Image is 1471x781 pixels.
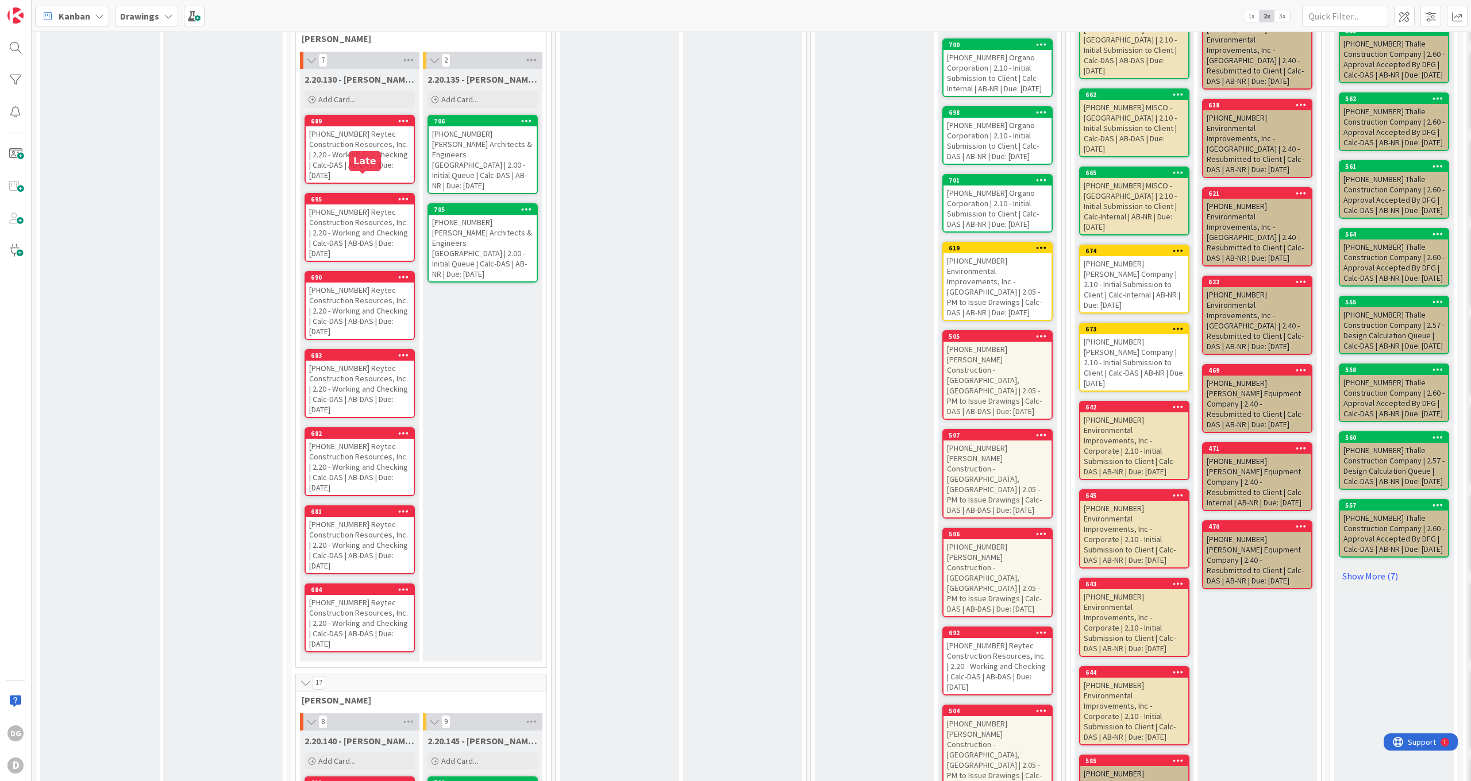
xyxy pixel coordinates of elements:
div: [PHONE_NUMBER] [PERSON_NAME] Company | 2.10 - Initial Submission to Client | Calc-DAS | AB-NR | D... [1080,334,1188,390]
div: [PHONE_NUMBER] Organo Corporation | 2.10 - Initial Submission to Client | Calc-DAS | AB-NR | Due:... [944,185,1052,231]
div: [PHONE_NUMBER] Environmental Improvements, Inc - [GEOGRAPHIC_DATA] | 2.40 - Resubmitted to Client... [1203,22,1311,88]
a: 674[PHONE_NUMBER] [PERSON_NAME] Company | 2.10 - Initial Submission to Client | Calc-Internal | A... [1079,245,1189,314]
div: [PHONE_NUMBER] Thalle Construction Company | 2.60 - Approval Accepted By DFG | Calc-DAS | AB-NR |... [1340,511,1448,556]
a: 681[PHONE_NUMBER] Reytec Construction Resources, Inc. | 2.20 - Working and Checking | Calc-DAS | ... [305,505,415,574]
div: 706 [429,116,537,126]
div: 557[PHONE_NUMBER] Thalle Construction Company | 2.60 - Approval Accepted By DFG | Calc-DAS | AB-N... [1340,500,1448,556]
div: 683[PHONE_NUMBER] Reytec Construction Resources, Inc. | 2.20 - Working and Checking | Calc-DAS | ... [306,350,414,417]
div: 662[PHONE_NUMBER] MISCO - [GEOGRAPHIC_DATA] | 2.10 - Initial Submission to Client | Calc-DAS | AB... [1080,90,1188,156]
div: 692 [944,628,1052,638]
a: 665[PHONE_NUMBER] MISCO - [GEOGRAPHIC_DATA] | 2.10 - Initial Submission to Client | Calc-Internal... [1079,167,1189,235]
div: 643 [1085,580,1188,588]
div: 643[PHONE_NUMBER] Environmental Improvements, Inc - Corporate | 2.10 - Initial Submission to Clie... [1080,579,1188,656]
div: 621[PHONE_NUMBER] Environmental Improvements, Inc - [GEOGRAPHIC_DATA] | 2.40 - Resubmitted to Cli... [1203,188,1311,265]
div: 689 [306,116,414,126]
a: 695[PHONE_NUMBER] Reytec Construction Resources, Inc. | 2.20 - Working and Checking | Calc-DAS | ... [305,193,415,262]
div: 506 [949,530,1052,538]
img: Visit kanbanzone.com [7,7,24,24]
div: [PHONE_NUMBER] Thalle Construction Company | 2.60 - Approval Accepted By DFG | Calc-DAS | AB-NR |... [1340,36,1448,82]
div: 645 [1085,492,1188,500]
div: 674[PHONE_NUMBER] [PERSON_NAME] Company | 2.10 - Initial Submission to Client | Calc-Internal | A... [1080,246,1188,312]
div: 622 [1208,278,1311,286]
div: 705[PHONE_NUMBER] [PERSON_NAME] Architects & Engineers [GEOGRAPHIC_DATA] | 2.00 - Initial Queue |... [429,204,537,281]
div: 557 [1345,501,1448,509]
div: 469 [1203,365,1311,376]
div: 698[PHONE_NUMBER] Organo Corporation | 2.10 - Initial Submission to Client | Calc-DAS | AB-NR | D... [944,107,1052,164]
div: [PHONE_NUMBER] Reytec Construction Resources, Inc. | 2.20 - Working and Checking | Calc-DAS | AB-... [306,204,414,261]
h5: Late [353,156,376,167]
span: 9 [441,715,450,729]
div: 681 [311,508,414,516]
a: 642[PHONE_NUMBER] Environmental Improvements, Inc - Corporate | 2.10 - Initial Submission to Clie... [1079,401,1189,480]
a: 622[PHONE_NUMBER] Environmental Improvements, Inc - [GEOGRAPHIC_DATA] | 2.40 - Resubmitted to Cli... [1202,276,1312,355]
a: 690[PHONE_NUMBER] Reytec Construction Resources, Inc. | 2.20 - Working and Checking | Calc-DAS | ... [305,271,415,340]
div: 560 [1345,434,1448,442]
span: Add Card... [441,756,478,766]
div: 560[PHONE_NUMBER] Thalle Construction Company | 2.57 - Design Calculation Queue | Calc-DAS | AB-N... [1340,432,1448,489]
div: 682 [306,428,414,439]
div: 562 [1345,95,1448,103]
div: [PHONE_NUMBER] Reytec Construction Resources, Inc. | 2.20 - Working and Checking | Calc-DAS | AB-... [306,439,414,495]
div: 644 [1085,668,1188,676]
div: 673 [1085,325,1188,333]
div: 562[PHONE_NUMBER] Thalle Construction Company | 2.60 - Approval Accepted By DFG | Calc-DAS | AB-N... [1340,94,1448,150]
div: 558 [1345,366,1448,374]
div: 507 [949,431,1052,439]
div: 662 [1080,90,1188,100]
span: Support [24,2,52,16]
div: 564 [1345,230,1448,238]
div: 507[PHONE_NUMBER] [PERSON_NAME] Construction - [GEOGRAPHIC_DATA], [GEOGRAPHIC_DATA] | 2.05 - PM t... [944,430,1052,517]
div: [PHONE_NUMBER] Environmental Improvements, Inc - Corporate | 2.10 - Initial Submission to Client ... [1080,501,1188,567]
div: 560 [1340,432,1448,443]
div: 665 [1085,169,1188,177]
div: 619[PHONE_NUMBER] Environmental Improvements, Inc - [GEOGRAPHIC_DATA] | 2.05 - PM to Issue Drawin... [944,243,1052,320]
div: 622 [1203,277,1311,287]
div: D [7,757,24,774]
a: 470[PHONE_NUMBER] [PERSON_NAME] Equipment Company | 2.40 - Resubmitted to Client | Calc-DAS | AB-... [1202,520,1312,589]
a: 662[PHONE_NUMBER] MISCO - [GEOGRAPHIC_DATA] | 2.10 - Initial Submission to Client | Calc-DAS | AB... [1079,88,1189,157]
div: 642 [1085,403,1188,411]
div: [PHONE_NUMBER] Thalle Construction Company | 2.57 - Design Calculation Queue | Calc-DAS | AB-NR |... [1340,443,1448,489]
div: 621 [1208,190,1311,198]
div: [PHONE_NUMBER] [PERSON_NAME] Construction - [GEOGRAPHIC_DATA], [GEOGRAPHIC_DATA] | 2.05 - PM to I... [944,440,1052,517]
a: [PHONE_NUMBER] MISCO - [GEOGRAPHIC_DATA] | 2.10 - Initial Submission to Client | Calc-DAS | AB-DA... [1079,10,1189,79]
div: 618 [1208,101,1311,109]
a: 553[PHONE_NUMBER] Thalle Construction Company | 2.60 - Approval Accepted By DFG | Calc-DAS | AB-N... [1339,25,1449,83]
div: [PHONE_NUMBER] Reytec Construction Resources, Inc. | 2.20 - Working and Checking | Calc-DAS | AB-... [306,595,414,651]
a: 506[PHONE_NUMBER] [PERSON_NAME] Construction - [GEOGRAPHIC_DATA], [GEOGRAPHIC_DATA] | 2.05 - PM t... [942,528,1053,617]
div: 558[PHONE_NUMBER] Thalle Construction Company | 2.60 - Approval Accepted By DFG | Calc-DAS | AB-N... [1340,365,1448,421]
div: 561 [1340,161,1448,172]
span: Add Card... [318,756,355,766]
a: 618[PHONE_NUMBER] Environmental Improvements, Inc - [GEOGRAPHIC_DATA] | 2.40 - Resubmitted to Cli... [1202,99,1312,178]
div: [PHONE_NUMBER] Reytec Construction Resources, Inc. | 2.20 - Working and Checking | Calc-DAS | AB-... [944,638,1052,694]
a: 673[PHONE_NUMBER] [PERSON_NAME] Company | 2.10 - Initial Submission to Client | Calc-DAS | AB-NR ... [1079,323,1189,392]
div: 689[PHONE_NUMBER] Reytec Construction Resources, Inc. | 2.20 - Working and Checking | Calc-DAS | ... [306,116,414,183]
div: 684 [306,585,414,595]
a: 684[PHONE_NUMBER] Reytec Construction Resources, Inc. | 2.20 - Working and Checking | Calc-DAS | ... [305,583,415,652]
div: 504 [944,706,1052,716]
span: 8 [318,715,328,729]
div: 505 [949,332,1052,341]
div: 471[PHONE_NUMBER] [PERSON_NAME] Equipment Company | 2.40 - Resubmitted to Client | Calc-Internal ... [1203,443,1311,510]
span: 7 [318,53,328,67]
span: 17 [313,676,325,690]
a: 471[PHONE_NUMBER] [PERSON_NAME] Equipment Company | 2.40 - Resubmitted to Client | Calc-Internal ... [1202,442,1312,511]
div: [PHONE_NUMBER] MISCO - [GEOGRAPHIC_DATA] | 2.10 - Initial Submission to Client | Calc-DAS | AB-DA... [1080,22,1188,78]
div: 644[PHONE_NUMBER] Environmental Improvements, Inc - Corporate | 2.10 - Initial Submission to Clie... [1080,667,1188,744]
div: 561[PHONE_NUMBER] Thalle Construction Company | 2.60 - Approval Accepted By DFG | Calc-DAS | AB-N... [1340,161,1448,218]
div: 642 [1080,402,1188,412]
div: [PHONE_NUMBER] [PERSON_NAME] Company | 2.10 - Initial Submission to Client | Calc-Internal | AB-N... [1080,256,1188,312]
div: 662 [1085,91,1188,99]
div: 619 [944,243,1052,253]
div: 690 [306,272,414,283]
div: 622[PHONE_NUMBER] Environmental Improvements, Inc - [GEOGRAPHIC_DATA] | 2.40 - Resubmitted to Cli... [1203,277,1311,354]
div: 701 [949,176,1052,184]
div: DG [7,725,24,741]
div: 642[PHONE_NUMBER] Environmental Improvements, Inc - Corporate | 2.10 - Initial Submission to Clie... [1080,402,1188,479]
div: 470 [1203,521,1311,532]
a: 706[PHONE_NUMBER] [PERSON_NAME] Architects & Engineers [GEOGRAPHIC_DATA] | 2.00 - Initial Queue |... [428,115,538,194]
div: [PHONE_NUMBER] Thalle Construction Company | 2.57 - Design Calculation Queue | Calc-DAS | AB-NR |... [1340,307,1448,353]
div: 645 [1080,490,1188,501]
div: 690[PHONE_NUMBER] Reytec Construction Resources, Inc. | 2.20 - Working and Checking | Calc-DAS | ... [306,272,414,339]
div: 621 [1203,188,1311,199]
